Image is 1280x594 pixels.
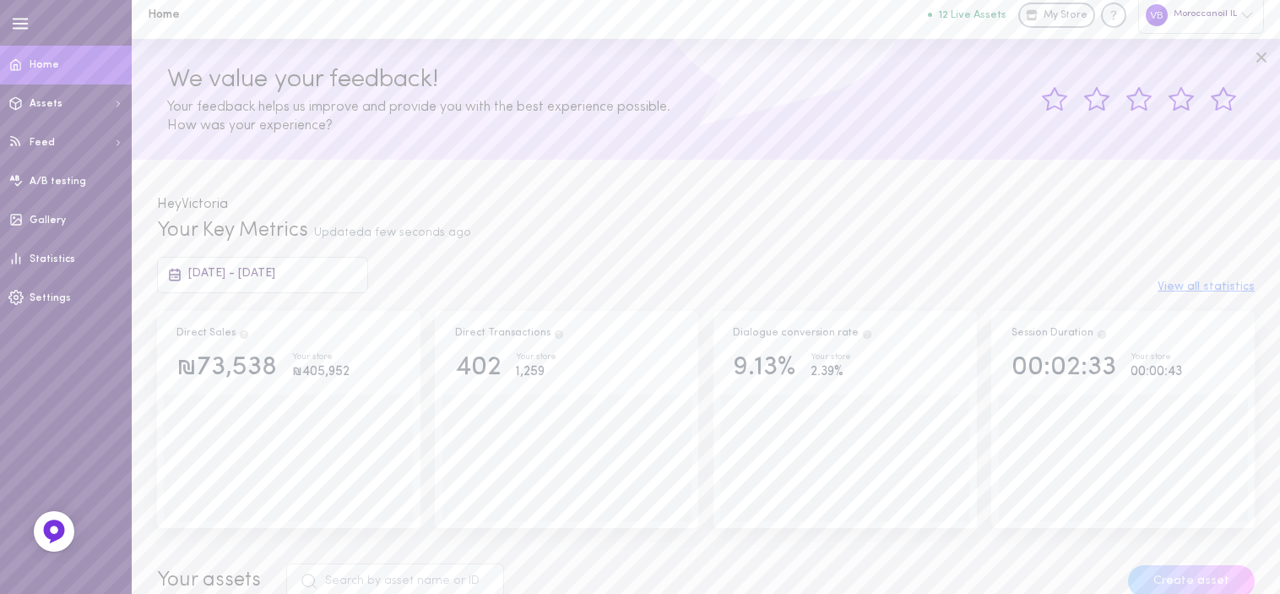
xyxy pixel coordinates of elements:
span: A/B testing [30,177,86,187]
div: Your store [1131,353,1182,362]
span: [DATE] - [DATE] [188,267,275,280]
span: We value your feedback! [167,67,438,93]
div: Your store [811,353,851,362]
span: Updated a few seconds ago [314,226,471,239]
div: 9.13% [733,353,795,383]
button: 12 Live Assets [928,9,1006,20]
div: Session Duration [1012,326,1108,341]
div: 1,259 [516,362,556,383]
div: Direct Sales [176,326,250,341]
span: Your Key Metrics [157,221,308,241]
span: Gallery [30,215,66,226]
div: Your store [292,353,350,362]
div: ₪405,952 [292,362,350,383]
div: ₪73,538 [176,353,277,383]
div: Knowledge center [1101,3,1126,28]
div: Your store [516,353,556,362]
img: Feedback Button [41,519,67,544]
span: Settings [30,293,71,303]
span: Statistics [30,254,75,264]
div: 00:00:43 [1131,362,1182,383]
a: My Store [1018,3,1095,28]
span: Hey Victoria [157,198,228,211]
div: 2.39% [811,362,851,383]
span: My Store [1044,8,1087,24]
span: The percentage of users who interacted with one of Dialogue`s assets and ended up purchasing in t... [861,328,873,338]
div: Direct Transactions [455,326,565,341]
a: 12 Live Assets [928,9,1018,21]
span: Assets [30,99,62,109]
span: Your assets [157,570,261,591]
span: Your feedback helps us improve and provide you with the best experience possible. How was your ex... [167,101,670,133]
span: Direct Sales are the result of users clicking on a product and then purchasing the exact same pro... [238,328,250,338]
span: Home [30,60,59,70]
span: Track how your session duration increase once users engage with your Assets [1096,328,1108,338]
span: Total transactions from users who clicked on a product through Dialogue assets, and purchased the... [553,328,565,338]
div: 00:02:33 [1012,353,1116,383]
div: 402 [455,353,502,383]
button: View all statistics [1158,281,1255,293]
div: Dialogue conversion rate [733,326,873,341]
h1: Home [148,8,426,21]
span: Feed [30,138,55,148]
